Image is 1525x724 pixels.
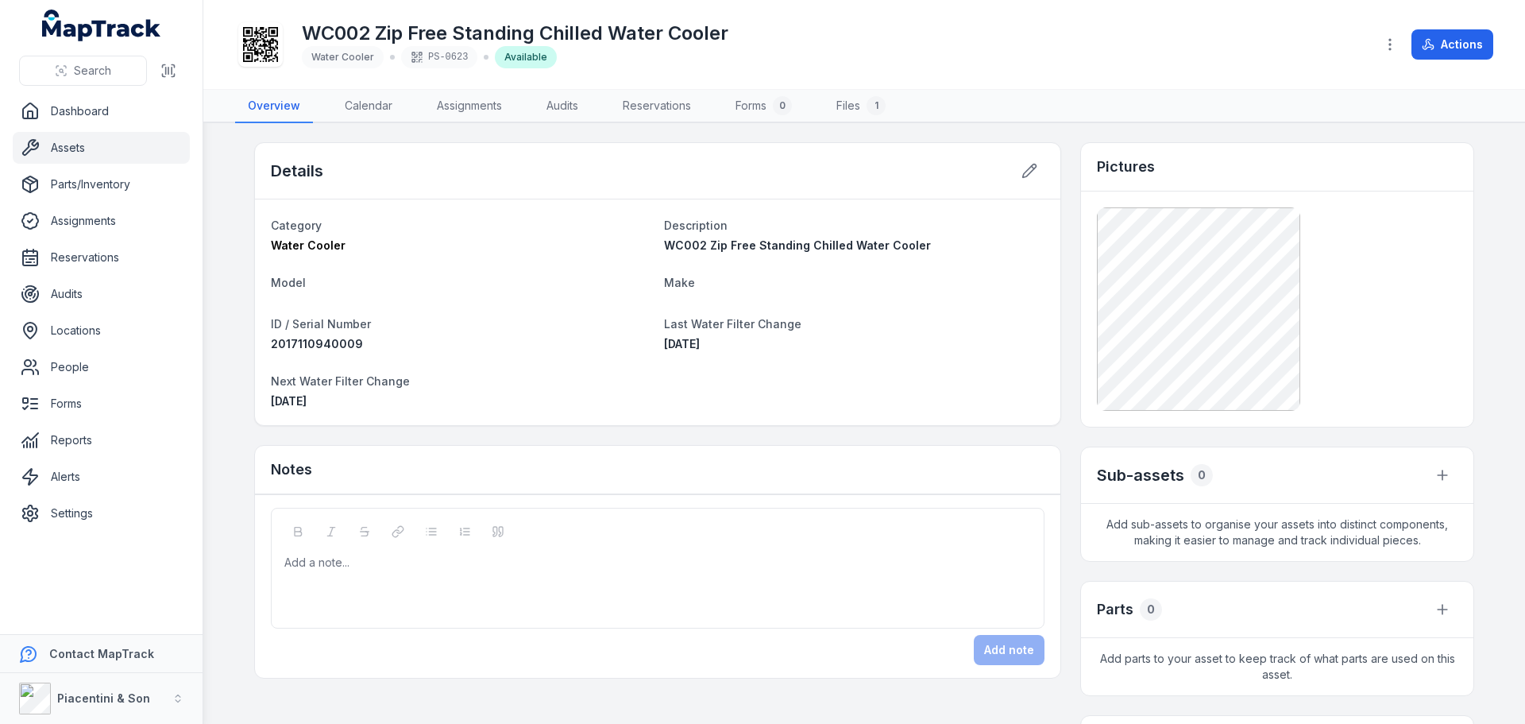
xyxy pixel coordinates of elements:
[271,374,410,388] span: Next Water Filter Change
[13,95,190,127] a: Dashboard
[311,51,374,63] span: Water Cooler
[271,459,312,481] h3: Notes
[271,394,307,408] time: 21/01/2026, 12:00:00 am
[534,90,591,123] a: Audits
[271,219,322,232] span: Category
[13,424,190,456] a: Reports
[13,132,190,164] a: Assets
[271,238,346,252] span: Water Cooler
[664,276,695,289] span: Make
[235,90,313,123] a: Overview
[13,168,190,200] a: Parts/Inventory
[1411,29,1493,60] button: Actions
[13,461,190,493] a: Alerts
[42,10,161,41] a: MapTrack
[13,315,190,347] a: Locations
[664,337,700,350] span: [DATE]
[773,96,792,115] div: 0
[1140,598,1162,621] div: 0
[13,351,190,383] a: People
[401,46,477,68] div: PS-0623
[74,63,111,79] span: Search
[610,90,704,123] a: Reservations
[271,337,363,350] span: 2017110940009
[271,160,323,182] h2: Details
[13,388,190,420] a: Forms
[1081,504,1473,561] span: Add sub-assets to organise your assets into distinct components, making it easier to manage and t...
[49,647,154,660] strong: Contact MapTrack
[13,205,190,237] a: Assignments
[302,21,728,46] h1: WC002 Zip Free Standing Chilled Water Cooler
[1097,598,1133,621] h3: Parts
[1081,638,1473,695] span: Add parts to your asset to keep track of what parts are used on this asset.
[1191,464,1213,486] div: 0
[271,317,371,331] span: ID / Serial Number
[271,276,306,289] span: Model
[332,90,405,123] a: Calendar
[664,337,700,350] time: 24/01/2025, 12:00:00 am
[424,90,515,123] a: Assignments
[495,46,557,68] div: Available
[57,691,150,705] strong: Piacentini & Son
[1097,156,1155,178] h3: Pictures
[13,278,190,310] a: Audits
[19,56,147,86] button: Search
[664,238,931,252] span: WC002 Zip Free Standing Chilled Water Cooler
[13,498,190,529] a: Settings
[1097,464,1184,486] h2: Sub-assets
[867,96,886,115] div: 1
[824,90,898,123] a: Files1
[664,219,728,232] span: Description
[13,242,190,273] a: Reservations
[723,90,805,123] a: Forms0
[664,317,801,331] span: Last Water Filter Change
[271,394,307,408] span: [DATE]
